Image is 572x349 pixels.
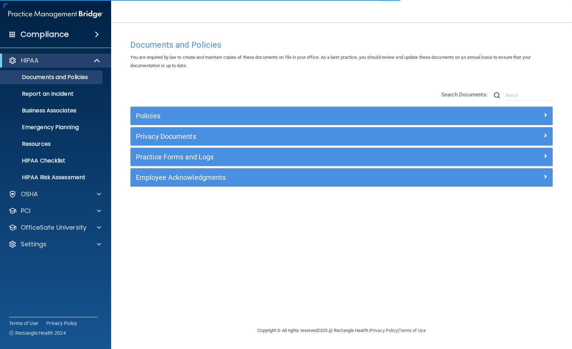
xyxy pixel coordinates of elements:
p: Resources [5,141,99,148]
img: ic-search.3b580494.png [494,92,500,98]
p: Documents and Policies [5,74,99,81]
a: OfficeSafe University [8,223,101,232]
span: You are required by law to create and maintain copies of these documents on file in your office. ... [130,55,531,68]
a: Privacy Policy [370,328,398,333]
p: Business Associates [5,107,99,114]
p: PCI [21,207,31,215]
h4: Compliance [20,30,69,39]
a: Practice Forms and Logs [136,151,547,162]
a: OSHA [8,190,101,198]
a: HIPAA [8,56,101,65]
a: Terms of Use [9,320,38,327]
h5: Privacy Documents [136,133,442,140]
a: Privacy Policy [46,320,77,327]
p: HIPAA Checklist [5,157,99,164]
h5: Policies [136,112,442,120]
p: HIPAA Risk Assessment [5,174,99,181]
p: Emergency Planning [5,124,99,131]
div: Copyright © All rights reserved 2025 @ Rectangle Health | | [215,319,469,342]
h5: Practice Forms and Logs [136,153,442,161]
a: PCI [8,207,101,215]
a: Employee Acknowledgments [136,172,547,183]
span: Ⓒ Rectangle Health 2024 [9,330,66,336]
p: HIPAA [21,56,39,65]
p: OfficeSafe University [21,223,86,232]
a: Settings [8,240,101,248]
h5: Employee Acknowledgments [136,174,442,181]
a: Policies [136,110,547,121]
a: Terms of Use [399,328,425,333]
p: OSHA [21,190,38,198]
h4: Documents and Policies [130,40,553,49]
span: Search Documents: [441,92,488,98]
img: PMB logo [8,7,103,21]
a: Privacy Documents [136,131,547,142]
p: Report an Incident [5,90,99,97]
p: Settings [21,240,47,248]
input: Search [505,90,553,101]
